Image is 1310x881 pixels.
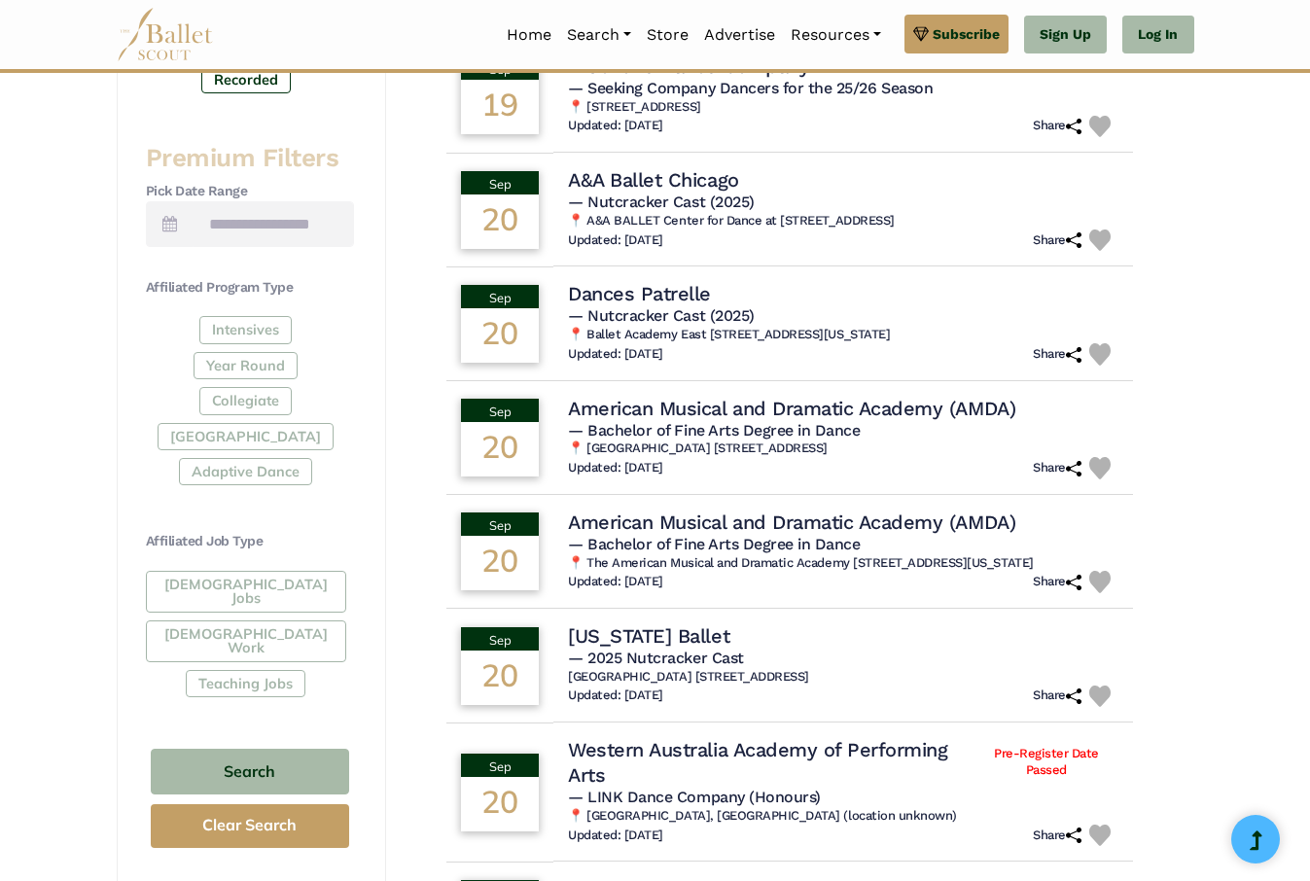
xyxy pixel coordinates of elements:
h6: [GEOGRAPHIC_DATA] [STREET_ADDRESS] [568,669,1118,686]
h6: Share [1033,828,1081,844]
h6: Updated: [DATE] [568,232,663,249]
div: 20 [461,422,539,476]
h6: 📍 [GEOGRAPHIC_DATA], [GEOGRAPHIC_DATA] (location unknown) [568,808,1118,825]
span: Pre-Register Date Passed [974,746,1118,779]
h6: 📍 A&A BALLET Center for Dance at [STREET_ADDRESS] [568,213,1118,229]
div: 20 [461,651,539,705]
button: Search [151,749,349,794]
h6: Updated: [DATE] [568,118,663,134]
a: Search [559,15,639,55]
button: Clear Search [151,804,349,848]
span: — LINK Dance Company (Honours) [568,788,821,806]
h6: Updated: [DATE] [568,574,663,590]
h6: Share [1033,460,1081,476]
h3: Premium Filters [146,142,354,175]
div: 20 [461,777,539,831]
h4: Western Australia Academy of Performing Arts [568,737,974,788]
a: Advertise [696,15,783,55]
span: — Nutcracker Cast (2025) [568,193,754,211]
span: Subscribe [933,23,1000,45]
h6: Updated: [DATE] [568,460,663,476]
h4: American Musical and Dramatic Academy (AMDA) [568,396,1015,421]
h4: [US_STATE] Ballet [568,623,729,649]
div: Sep [461,512,539,536]
div: 19 [461,80,539,134]
div: Sep [461,285,539,308]
span: — Bachelor of Fine Arts Degree in Dance [568,421,860,440]
span: — 2025 Nutcracker Cast [568,649,743,667]
h6: 📍 The American Musical and Dramatic Academy [STREET_ADDRESS][US_STATE] [568,555,1118,572]
a: Log In [1122,16,1193,54]
div: Sep [461,171,539,194]
h6: Updated: [DATE] [568,346,663,363]
div: Sep [461,627,539,651]
h4: American Musical and Dramatic Academy (AMDA) [568,510,1015,535]
h6: Share [1033,574,1081,590]
h4: Affiliated Program Type [146,278,354,298]
h4: Dances Patrelle [568,281,711,306]
a: Store [639,15,696,55]
a: Sign Up [1024,16,1107,54]
h6: Updated: [DATE] [568,828,663,844]
label: Recorded [201,66,291,93]
div: Sep [461,399,539,422]
h6: Share [1033,346,1081,363]
h6: Updated: [DATE] [568,687,663,704]
span: — Nutcracker Cast (2025) [568,306,754,325]
a: Subscribe [904,15,1009,53]
a: Home [499,15,559,55]
span: — Bachelor of Fine Arts Degree in Dance [568,535,860,553]
h4: Affiliated Job Type [146,532,354,551]
h4: Pick Date Range [146,182,354,201]
h6: 📍 Ballet Academy East [STREET_ADDRESS][US_STATE] [568,327,1118,343]
h6: Share [1033,687,1081,704]
h6: Share [1033,232,1081,249]
img: gem.svg [913,23,929,45]
div: 20 [461,308,539,363]
div: 20 [461,536,539,590]
h4: A&A Ballet Chicago [568,167,738,193]
span: — Seeking Company Dancers for the 25/26 Season [568,79,933,97]
div: Sep [461,754,539,777]
a: Resources [783,15,889,55]
h6: 📍 [STREET_ADDRESS] [568,99,1118,116]
h6: 📍 [GEOGRAPHIC_DATA] [STREET_ADDRESS] [568,440,1118,457]
h6: Share [1033,118,1081,134]
div: 20 [461,194,539,249]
